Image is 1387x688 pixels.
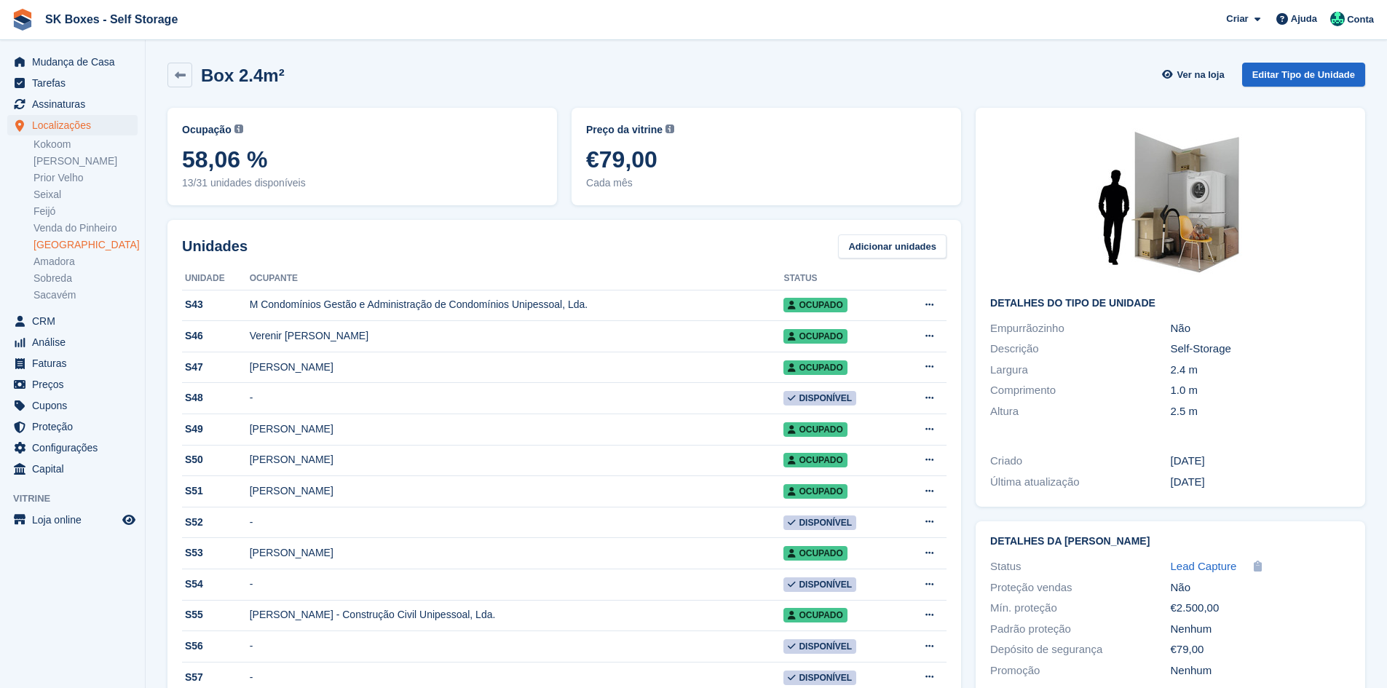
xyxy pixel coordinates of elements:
[39,7,183,31] a: SK Boxes - Self Storage
[990,382,1170,399] div: Comprimento
[182,607,250,622] div: S55
[32,52,119,72] span: Mudança de Casa
[1291,12,1317,26] span: Ajuda
[1171,474,1351,491] div: [DATE]
[182,452,250,467] div: S50
[1171,663,1351,679] div: Nenhum
[32,94,119,114] span: Assinaturas
[1171,403,1351,420] div: 2.5 m
[182,297,250,312] div: S43
[783,608,847,622] span: Ocupado
[838,234,947,258] a: Adicionar unidades
[783,298,847,312] span: Ocupado
[783,546,847,561] span: Ocupado
[33,188,138,202] a: Seixal
[1171,600,1351,617] div: €2.500,00
[7,438,138,458] a: menu
[32,73,119,93] span: Tarefas
[7,73,138,93] a: menu
[1171,362,1351,379] div: 2.4 m
[182,483,250,499] div: S51
[182,390,250,406] div: S48
[7,332,138,352] a: menu
[33,272,138,285] a: Sobreda
[1171,320,1351,337] div: Não
[990,341,1170,357] div: Descrição
[1171,580,1351,596] div: Não
[250,422,784,437] div: [PERSON_NAME]
[182,267,250,290] th: Unidade
[783,267,898,290] th: Status
[182,235,248,257] h2: Unidades
[182,360,250,375] div: S47
[250,483,784,499] div: [PERSON_NAME]
[586,175,947,191] span: Cada mês
[7,115,138,135] a: menu
[783,515,856,530] span: Disponível
[990,663,1170,679] div: Promoção
[33,205,138,218] a: Feijó
[7,374,138,395] a: menu
[32,510,119,530] span: Loja online
[1171,560,1237,572] span: Lead Capture
[32,115,119,135] span: Localizações
[12,9,33,31] img: stora-icon-8386f47178a22dfd0bd8f6a31ec36ba5ce8667c1dd55bd0f319d3a0aa187defe.svg
[33,154,138,168] a: [PERSON_NAME]
[1171,558,1237,575] a: Lead Capture
[33,255,138,269] a: Amadora
[1171,382,1351,399] div: 1.0 m
[990,362,1170,379] div: Largura
[990,621,1170,638] div: Padrão proteção
[250,569,784,601] td: -
[783,484,847,499] span: Ocupado
[1177,68,1225,82] span: Ver na loja
[7,395,138,416] a: menu
[990,474,1170,491] div: Última atualização
[783,577,856,592] span: Disponível
[7,353,138,373] a: menu
[32,332,119,352] span: Análise
[1171,641,1351,658] div: €79,00
[990,536,1351,547] h2: Detalhes da [PERSON_NAME]
[182,670,250,685] div: S57
[250,360,784,375] div: [PERSON_NAME]
[990,641,1170,658] div: Depósito de segurança
[783,329,847,344] span: Ocupado
[250,383,784,414] td: -
[120,511,138,529] a: Loja de pré-visualização
[990,580,1170,596] div: Proteção vendas
[33,221,138,235] a: Venda do Pinheiro
[250,545,784,561] div: [PERSON_NAME]
[1171,621,1351,638] div: Nenhum
[32,416,119,437] span: Proteção
[234,124,243,133] img: icon-info-grey-7440780725fd019a000dd9b08b2336e03edf1995a4989e88bcd33f0948082b44.svg
[1171,341,1351,357] div: Self-Storage
[783,639,856,654] span: Disponível
[1330,12,1345,26] img: SK Boxes - Comercial
[32,459,119,479] span: Capital
[33,288,138,302] a: Sacavém
[7,94,138,114] a: menu
[665,124,674,133] img: icon-info-grey-7440780725fd019a000dd9b08b2336e03edf1995a4989e88bcd33f0948082b44.svg
[182,577,250,592] div: S54
[32,374,119,395] span: Preços
[783,671,856,685] span: Disponível
[7,459,138,479] a: menu
[1171,453,1351,470] div: [DATE]
[182,545,250,561] div: S53
[990,403,1170,420] div: Altura
[783,422,847,437] span: Ocupado
[182,515,250,530] div: S52
[7,311,138,331] a: menu
[1226,12,1248,26] span: Criar
[32,395,119,416] span: Cupons
[990,600,1170,617] div: Mín. proteção
[33,171,138,185] a: Prior Velho
[990,558,1170,575] div: Status
[250,452,784,467] div: [PERSON_NAME]
[33,238,138,252] a: [GEOGRAPHIC_DATA]
[182,175,542,191] span: 13/31 unidades disponíveis
[990,320,1170,337] div: Empurrãozinho
[33,138,138,151] a: Kokoom
[32,311,119,331] span: CRM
